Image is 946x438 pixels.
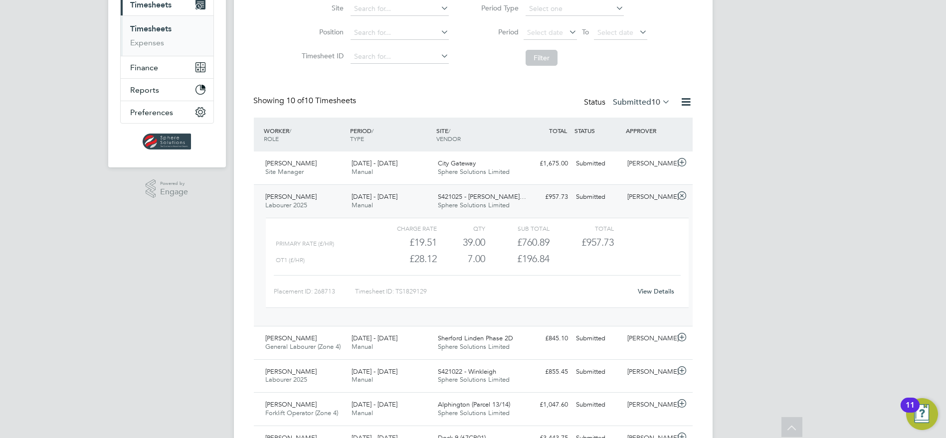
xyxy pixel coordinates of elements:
a: Timesheets [131,24,172,33]
span: Manual [352,167,373,176]
span: / [372,127,374,135]
span: TYPE [350,135,364,143]
span: [DATE] - [DATE] [352,367,397,376]
div: Submitted [572,155,624,172]
div: 11 [906,405,915,418]
div: 7.00 [437,251,485,267]
div: [PERSON_NAME] [623,155,675,172]
span: 10 of [287,96,305,106]
button: Open Resource Center, 11 new notifications [906,398,938,430]
span: [DATE] - [DATE] [352,334,397,342]
span: Reports [131,85,160,95]
div: Timesheets [121,15,213,56]
span: Select date [597,28,633,37]
div: QTY [437,222,485,234]
button: Preferences [121,101,213,123]
div: £196.84 [485,251,550,267]
span: Manual [352,342,373,351]
div: Showing [254,96,359,106]
span: £957.73 [581,236,614,248]
input: Search for... [351,2,449,16]
img: spheresolutions-logo-retina.png [143,134,191,149]
span: [PERSON_NAME] [266,334,317,342]
label: Position [299,27,344,36]
div: SITE [434,122,520,147]
div: [PERSON_NAME] [623,189,675,205]
div: Timesheet ID: TS1829129 [355,284,632,299]
label: Timesheet ID [299,51,344,60]
div: PERIOD [348,122,434,147]
span: S421025 - [PERSON_NAME]… [438,192,526,201]
span: Primary Rate (£/HR) [276,240,334,247]
button: Reports [121,79,213,101]
div: Charge rate [372,222,436,234]
div: 39.00 [437,234,485,251]
span: Alphington (Parcel 13/14) [438,400,510,409]
button: Filter [526,50,558,66]
span: VENDOR [436,135,461,143]
span: [PERSON_NAME] [266,159,317,167]
span: [PERSON_NAME] [266,400,317,409]
div: APPROVER [623,122,675,140]
a: Powered byEngage [146,179,188,198]
span: Finance [131,63,159,72]
input: Search for... [351,26,449,40]
span: 10 Timesheets [287,96,357,106]
div: £1,675.00 [520,155,572,172]
a: Go to home page [120,134,214,149]
a: Expenses [131,38,165,47]
span: Labourer 2025 [266,201,308,209]
span: Sherford Linden Phase 2D [438,334,513,342]
span: [PERSON_NAME] [266,367,317,376]
div: £760.89 [485,234,550,251]
span: [PERSON_NAME] [266,192,317,201]
div: Submitted [572,397,624,413]
div: £19.51 [372,234,436,251]
div: [PERSON_NAME] [623,330,675,347]
label: Site [299,3,344,12]
span: Manual [352,375,373,384]
div: £855.45 [520,364,572,380]
div: £1,047.60 [520,397,572,413]
span: Manual [352,409,373,417]
span: Forklift Operator (Zone 4) [266,409,339,417]
div: Submitted [572,189,624,205]
button: Finance [121,56,213,78]
div: £845.10 [520,330,572,347]
span: TOTAL [549,127,567,135]
span: Powered by [160,179,188,188]
span: [DATE] - [DATE] [352,159,397,167]
span: Site Manager [266,167,304,176]
label: Submitted [613,97,671,107]
div: Sub Total [485,222,550,234]
span: Sphere Solutions Limited [438,167,510,176]
span: OT1 (£/HR) [276,257,305,264]
span: ROLE [264,135,279,143]
div: [PERSON_NAME] [623,397,675,413]
span: [DATE] - [DATE] [352,400,397,409]
span: Labourer 2025 [266,375,308,384]
span: / [448,127,450,135]
span: [DATE] - [DATE] [352,192,397,201]
span: S421022 - Winkleigh [438,367,496,376]
a: View Details [638,287,674,295]
label: Period [474,27,519,36]
input: Search for... [351,50,449,64]
span: / [290,127,292,135]
div: Total [550,222,614,234]
span: Engage [160,188,188,196]
span: Manual [352,201,373,209]
div: £28.12 [372,251,436,267]
label: Period Type [474,3,519,12]
div: STATUS [572,122,624,140]
div: Submitted [572,364,624,380]
div: WORKER [262,122,348,147]
span: General Labourer (Zone 4) [266,342,341,351]
div: Submitted [572,330,624,347]
span: Sphere Solutions Limited [438,409,510,417]
input: Select one [526,2,624,16]
div: Status [584,96,673,110]
span: 10 [652,97,661,107]
span: To [579,25,592,38]
div: [PERSON_NAME] [623,364,675,380]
